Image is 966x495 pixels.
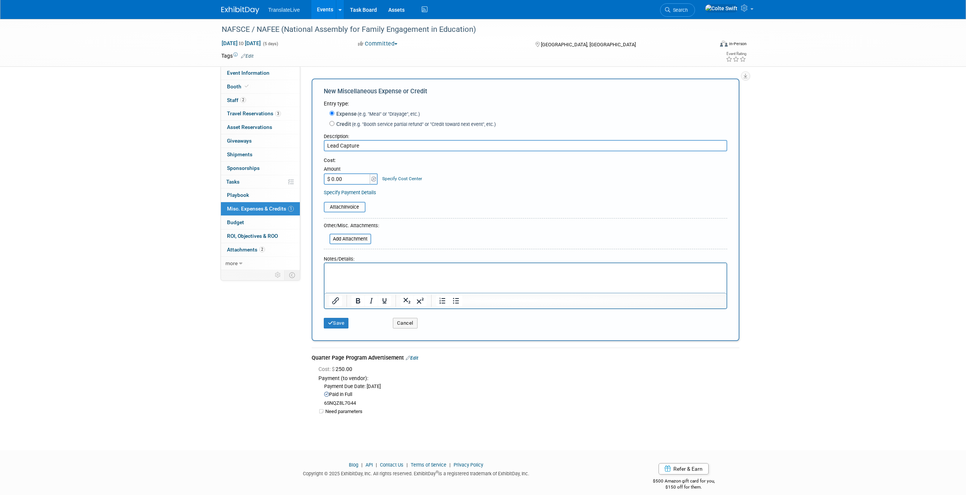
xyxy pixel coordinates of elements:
[221,107,300,120] a: Travel Reservations3
[670,7,688,13] span: Search
[669,39,747,51] div: Event Format
[324,400,739,406] div: 6SNQZ8L7G44
[262,41,278,46] span: (5 days)
[288,206,294,212] span: 1
[393,318,418,328] button: Cancel
[271,270,285,280] td: Personalize Event Tab Strip
[221,162,300,175] a: Sponsorships
[359,462,364,468] span: |
[221,175,300,189] a: Tasks
[448,462,452,468] span: |
[312,354,739,363] div: Quarter Page Program Advertisement
[227,165,260,171] span: Sponsorships
[318,366,336,372] span: Cost: $
[449,295,462,306] button: Bullet list
[324,87,727,100] div: New Miscellaneous Expense or Credit
[227,138,252,144] span: Giveaways
[660,3,695,17] a: Search
[227,110,281,116] span: Travel Reservations
[238,40,245,46] span: to
[324,391,739,398] div: Paid in Full
[284,270,300,280] td: Toggle Event Tabs
[225,260,238,266] span: more
[318,366,355,372] span: 250.00
[324,190,376,195] a: Specify Payment Details
[729,41,747,47] div: In-Person
[221,189,300,202] a: Playbook
[411,462,446,468] a: Terms of Service
[382,176,422,181] a: Specify Cost Center
[221,6,259,14] img: ExhibitDay
[349,462,358,468] a: Blog
[318,374,739,382] div: Payment (to vendor):
[221,66,300,80] a: Event Information
[221,40,261,47] span: [DATE] [DATE]
[436,295,449,306] button: Numbered list
[219,23,702,36] div: NAFSCE / NAFEE (National Assembly for Family Engagement in Education)
[351,295,364,306] button: Bold
[226,179,240,185] span: Tasks
[221,229,300,243] a: ROI, Objectives & ROO
[240,97,246,103] span: 2
[436,470,438,474] sup: ®
[221,202,300,215] a: Misc. Expenses & Credits1
[351,121,496,127] span: (e.g. "Booth service partial refund" or "Credit toward next event", etc.)
[221,52,254,60] td: Tags
[241,53,254,59] a: Edit
[365,295,378,306] button: Italic
[221,148,300,161] a: Shipments
[324,100,727,107] div: Entry type:
[227,247,265,253] span: Attachments
[325,409,739,415] td: Need parameters
[268,7,300,13] span: TranslateLive
[275,111,281,116] span: 3
[357,111,420,117] span: (e.g. "Meal" or "Drayage", etc.)
[334,120,496,128] label: Credit
[324,318,349,328] button: Save
[227,97,246,103] span: Staff
[221,134,300,148] a: Giveaways
[227,219,244,225] span: Budget
[622,484,745,490] div: $150 off for them.
[374,462,379,468] span: |
[324,157,727,164] div: Cost:
[324,130,727,140] div: Description:
[221,121,300,134] a: Asset Reservations
[227,70,269,76] span: Event Information
[324,252,727,262] div: Notes/Details:
[329,295,342,306] button: Insert/edit link
[221,216,300,229] a: Budget
[324,166,379,173] div: Amount
[227,192,249,198] span: Playbook
[325,263,726,293] iframe: Rich Text Area
[245,84,249,88] i: Booth reservation complete
[541,42,636,47] span: [GEOGRAPHIC_DATA], [GEOGRAPHIC_DATA]
[334,110,420,118] label: Expense
[454,462,483,468] a: Privacy Policy
[705,4,738,13] img: Colte Swift
[227,83,250,90] span: Booth
[622,473,745,490] div: $500 Amazon gift card for you,
[324,222,379,231] div: Other/Misc. Attachments:
[221,468,611,477] div: Copyright © 2025 ExhibitDay, Inc. All rights reserved. ExhibitDay is a registered trademark of Ex...
[221,243,300,256] a: Attachments2
[400,295,413,306] button: Subscript
[405,462,410,468] span: |
[324,383,739,390] div: Payment Due Date: [DATE]
[366,462,373,468] a: API
[414,295,427,306] button: Superscript
[406,355,418,361] a: Edit
[355,40,400,48] button: Committed
[720,41,728,47] img: Format-Inperson.png
[378,295,391,306] button: Underline
[221,80,300,93] a: Booth
[659,463,709,475] a: Refer & Earn
[726,52,746,56] div: Event Rating
[227,124,272,130] span: Asset Reservations
[227,151,252,157] span: Shipments
[221,257,300,270] a: more
[227,233,278,239] span: ROI, Objectives & ROO
[380,462,403,468] a: Contact Us
[259,247,265,252] span: 2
